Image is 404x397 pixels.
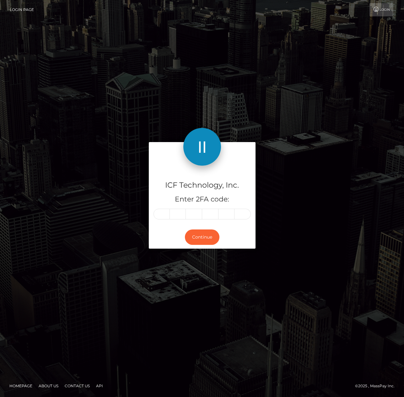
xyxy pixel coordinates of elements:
div: © 2025 , MassPay Inc. [355,383,399,389]
img: ICF Technology, Inc. [183,128,221,166]
h4: ICF Technology, Inc. [154,180,251,191]
a: API [94,381,105,391]
a: Login Page [10,3,34,16]
button: Continue [185,229,219,245]
a: Login [369,3,393,16]
a: Homepage [7,381,35,391]
a: Contact Us [62,381,92,391]
a: About Us [36,381,61,391]
h5: Enter 2FA code: [154,195,251,204]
